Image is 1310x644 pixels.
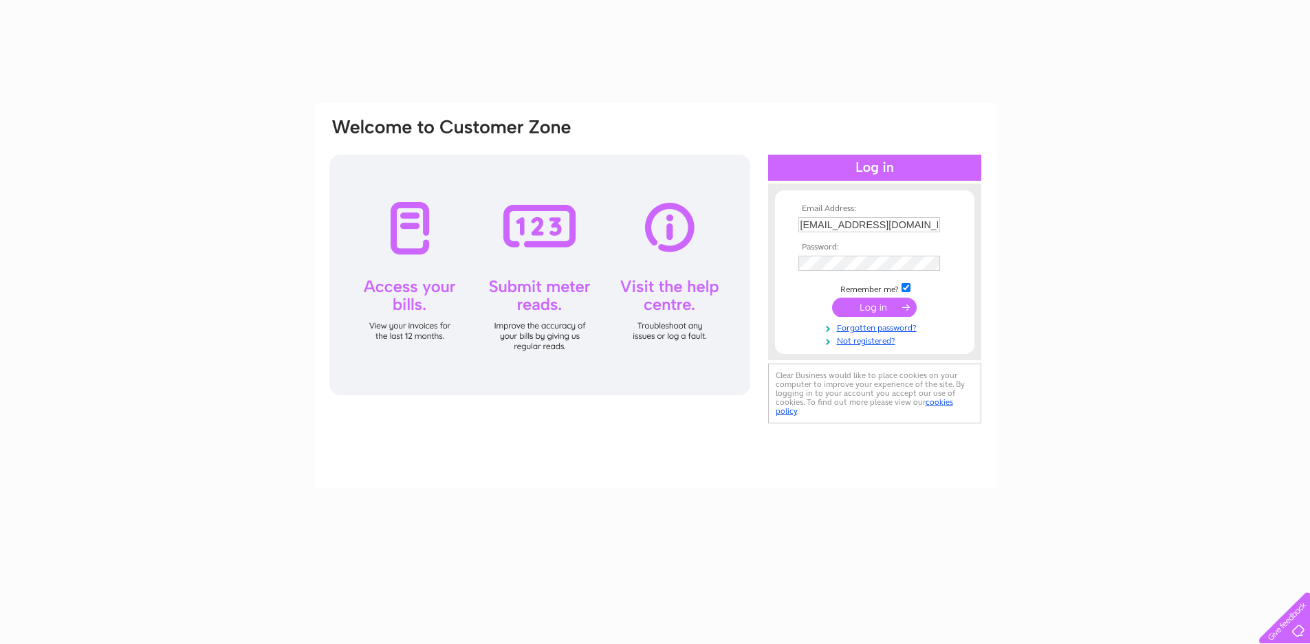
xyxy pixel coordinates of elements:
th: Password: [795,243,954,252]
input: Submit [832,298,917,317]
div: Clear Business would like to place cookies on your computer to improve your experience of the sit... [768,364,981,423]
a: cookies policy [776,397,953,416]
a: Forgotten password? [798,320,954,333]
th: Email Address: [795,204,954,214]
a: Not registered? [798,333,954,346]
td: Remember me? [795,281,954,295]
